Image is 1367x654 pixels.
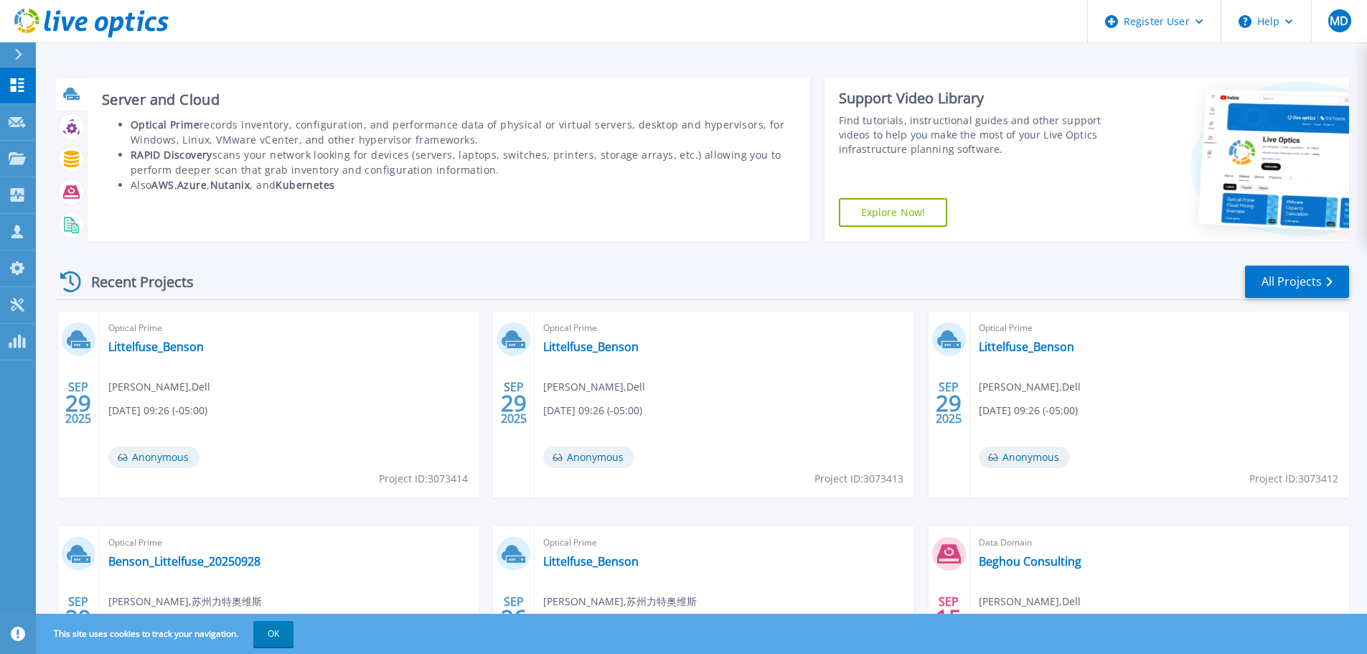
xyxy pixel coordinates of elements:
[131,118,199,131] b: Optical Prime
[935,377,962,429] div: SEP 2025
[839,113,1107,157] div: Find tutorials, instructional guides and other support videos to help you make the most of your L...
[108,594,262,609] span: [PERSON_NAME] , 苏州力特奥维斯
[108,340,204,354] a: Littelfuse_Benson
[131,147,796,177] li: scans your network looking for devices (servers, laptops, switches, printers, storage arrays, etc...
[131,148,212,162] b: RAPID Discovery
[501,397,527,409] span: 29
[979,403,1078,419] span: [DATE] 09:26 (-05:00)
[108,554,260,569] a: Benson_Littelfuse_20250928
[935,592,962,644] div: SEP 2025
[500,377,527,429] div: SEP 2025
[979,554,1081,569] a: Beghou Consulting
[253,621,293,647] button: OK
[65,377,92,429] div: SEP 2025
[839,89,1107,108] div: Support Video Library
[65,397,91,409] span: 29
[979,379,1081,395] span: [PERSON_NAME] , Dell
[108,320,470,336] span: Optical Prime
[501,612,527,624] span: 26
[177,178,207,192] b: Azure
[131,177,796,192] li: Also , , , and
[814,471,903,487] span: Project ID: 3073413
[936,397,962,409] span: 29
[979,594,1081,609] span: [PERSON_NAME] , Dell
[39,621,293,647] span: This site uses cookies to track your navigation.
[979,535,1340,551] span: Data Domain
[1249,471,1338,487] span: Project ID: 3073412
[543,447,634,468] span: Anonymous
[543,535,905,551] span: Optical Prime
[151,178,174,192] b: AWS
[543,403,642,419] span: [DATE] 09:26 (-05:00)
[1330,15,1348,27] span: MD
[500,592,527,644] div: SEP 2025
[108,403,207,419] span: [DATE] 09:26 (-05:00)
[543,554,639,569] a: Littelfuse_Benson
[543,320,905,336] span: Optical Prime
[543,340,639,354] a: Littelfuse_Benson
[543,594,697,609] span: [PERSON_NAME] , 苏州力特奥维斯
[276,178,334,192] b: Kubernetes
[131,117,796,147] li: records inventory, configuration, and performance data of physical or virtual servers, desktop an...
[65,592,92,644] div: SEP 2025
[979,340,1074,354] a: Littelfuse_Benson
[55,264,213,299] div: Recent Projects
[108,447,199,468] span: Anonymous
[543,379,645,395] span: [PERSON_NAME] , Dell
[108,535,470,551] span: Optical Prime
[210,178,250,192] b: Nutanix
[102,92,796,108] h3: Server and Cloud
[65,612,91,624] span: 29
[979,320,1340,336] span: Optical Prime
[108,379,210,395] span: [PERSON_NAME] , Dell
[379,471,468,487] span: Project ID: 3073414
[839,198,948,227] a: Explore Now!
[1245,266,1349,298] a: All Projects
[979,447,1070,468] span: Anonymous
[936,612,962,624] span: 15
